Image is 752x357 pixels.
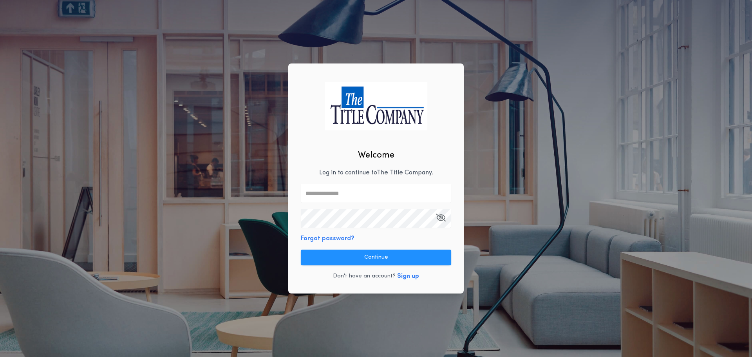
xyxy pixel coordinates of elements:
[358,149,394,162] h2: Welcome
[397,272,419,281] button: Sign up
[301,250,451,265] button: Continue
[301,234,354,243] button: Forgot password?
[333,272,396,280] p: Don't have an account?
[319,168,433,178] p: Log in to continue to The Title Company .
[325,82,427,130] img: logo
